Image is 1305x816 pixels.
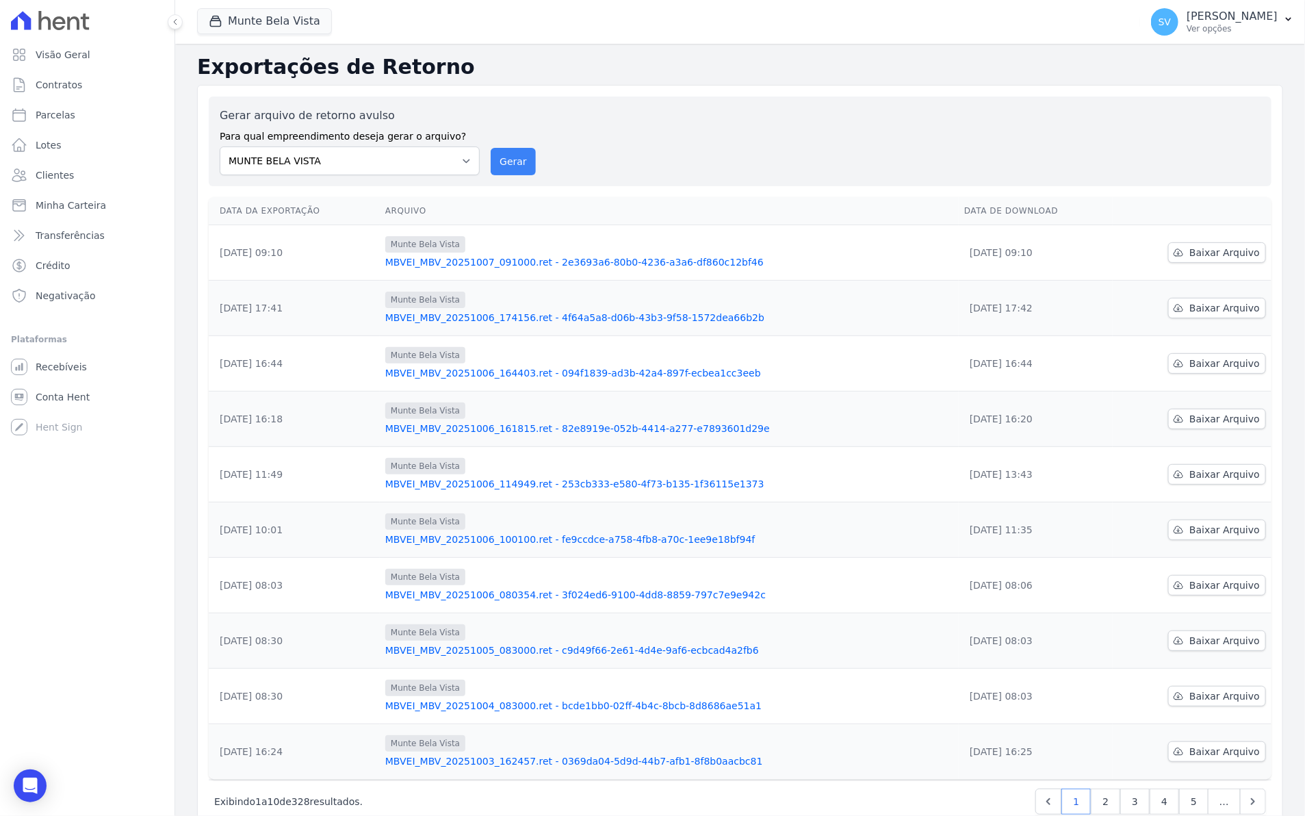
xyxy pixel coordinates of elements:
td: [DATE] 11:35 [959,502,1113,558]
a: Baixar Arquivo [1168,520,1266,540]
span: Baixar Arquivo [1189,357,1260,370]
span: Munte Bela Vista [385,569,465,585]
th: Data da Exportação [209,197,380,225]
a: Previous [1035,789,1061,815]
div: Open Intercom Messenger [14,769,47,802]
td: [DATE] 08:03 [959,613,1113,669]
span: Lotes [36,138,62,152]
p: Exibindo a de resultados. [214,795,363,808]
span: Visão Geral [36,48,90,62]
span: Munte Bela Vista [385,292,465,308]
a: Baixar Arquivo [1168,298,1266,318]
a: Baixar Arquivo [1168,686,1266,706]
span: Parcelas [36,108,75,122]
a: MBVEI_MBV_20251007_091000.ret - 2e3693a6-80b0-4236-a3a6-df860c12bf46 [385,255,953,269]
a: MBVEI_MBV_20251006_114949.ret - 253cb333-e580-4f73-b135-1f36115e1373 [385,477,953,491]
td: [DATE] 08:03 [209,558,380,613]
a: MBVEI_MBV_20251004_083000.ret - bcde1bb0-02ff-4b4c-8bcb-8d8686ae51a1 [385,699,953,713]
td: [DATE] 16:20 [959,392,1113,447]
td: [DATE] 17:41 [209,281,380,336]
a: 5 [1179,789,1209,815]
a: MBVEI_MBV_20251005_083000.ret - c9d49f66-2e61-4d4e-9af6-ecbcad4a2fb6 [385,643,953,657]
div: Plataformas [11,331,164,348]
p: Ver opções [1187,23,1278,34]
button: SV [PERSON_NAME] Ver opções [1140,3,1305,41]
p: [PERSON_NAME] [1187,10,1278,23]
td: [DATE] 11:49 [209,447,380,502]
span: Minha Carteira [36,199,106,212]
span: 328 [292,796,310,807]
a: Contratos [5,71,169,99]
a: MBVEI_MBV_20251006_174156.ret - 4f64a5a8-d06b-43b3-9f58-1572dea66b2b [385,311,953,324]
td: [DATE] 10:01 [209,502,380,558]
span: Baixar Arquivo [1189,468,1260,481]
a: Baixar Arquivo [1168,464,1266,485]
span: Munte Bela Vista [385,458,465,474]
a: Baixar Arquivo [1168,630,1266,651]
span: Crédito [36,259,70,272]
span: Baixar Arquivo [1189,634,1260,648]
a: 1 [1061,789,1091,815]
span: Baixar Arquivo [1189,523,1260,537]
a: Baixar Arquivo [1168,575,1266,596]
span: Baixar Arquivo [1189,412,1260,426]
span: Munte Bela Vista [385,624,465,641]
a: Baixar Arquivo [1168,353,1266,374]
td: [DATE] 08:30 [209,613,380,669]
td: [DATE] 16:18 [209,392,380,447]
td: [DATE] 08:03 [959,669,1113,724]
label: Gerar arquivo de retorno avulso [220,107,480,124]
td: [DATE] 09:10 [209,225,380,281]
a: Crédito [5,252,169,279]
span: Munte Bela Vista [385,680,465,696]
td: [DATE] 13:43 [959,447,1113,502]
a: Conta Hent [5,383,169,411]
span: Baixar Arquivo [1189,578,1260,592]
td: [DATE] 08:30 [209,669,380,724]
a: Transferências [5,222,169,249]
td: [DATE] 16:44 [959,336,1113,392]
span: Clientes [36,168,74,182]
span: Contratos [36,78,82,92]
a: MBVEI_MBV_20251006_164403.ret - 094f1839-ad3b-42a4-897f-ecbea1cc3eeb [385,366,953,380]
a: Next [1240,789,1266,815]
a: 4 [1150,789,1179,815]
span: Munte Bela Vista [385,403,465,419]
a: MBVEI_MBV_20251006_100100.ret - fe9ccdce-a758-4fb8-a70c-1ee9e18bf94f [385,533,953,546]
span: Transferências [36,229,105,242]
td: [DATE] 09:10 [959,225,1113,281]
td: [DATE] 16:44 [209,336,380,392]
span: Munte Bela Vista [385,236,465,253]
a: MBVEI_MBV_20251006_161815.ret - 82e8919e-052b-4414-a277-e7893601d29e [385,422,953,435]
th: Arquivo [380,197,959,225]
a: Negativação [5,282,169,309]
td: [DATE] 16:25 [959,724,1113,780]
span: Recebíveis [36,360,87,374]
span: 10 [268,796,280,807]
span: Baixar Arquivo [1189,689,1260,703]
a: MBVEI_MBV_20251006_080354.ret - 3f024ed6-9100-4dd8-8859-797c7e9e942c [385,588,953,602]
span: SV [1159,17,1171,27]
td: [DATE] 08:06 [959,558,1113,613]
span: 1 [255,796,261,807]
span: … [1208,789,1241,815]
span: Munte Bela Vista [385,513,465,530]
a: Lotes [5,131,169,159]
td: [DATE] 16:24 [209,724,380,780]
a: Baixar Arquivo [1168,242,1266,263]
span: Baixar Arquivo [1189,246,1260,259]
a: Parcelas [5,101,169,129]
a: Clientes [5,162,169,189]
a: MBVEI_MBV_20251003_162457.ret - 0369da04-5d9d-44b7-afb1-8f8b0aacbc81 [385,754,953,768]
a: 3 [1120,789,1150,815]
span: Munte Bela Vista [385,735,465,752]
a: Baixar Arquivo [1168,741,1266,762]
span: Munte Bela Vista [385,347,465,364]
a: Minha Carteira [5,192,169,219]
label: Para qual empreendimento deseja gerar o arquivo? [220,124,480,144]
button: Gerar [491,148,536,175]
span: Baixar Arquivo [1189,745,1260,758]
span: Baixar Arquivo [1189,301,1260,315]
th: Data de Download [959,197,1113,225]
span: Negativação [36,289,96,303]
